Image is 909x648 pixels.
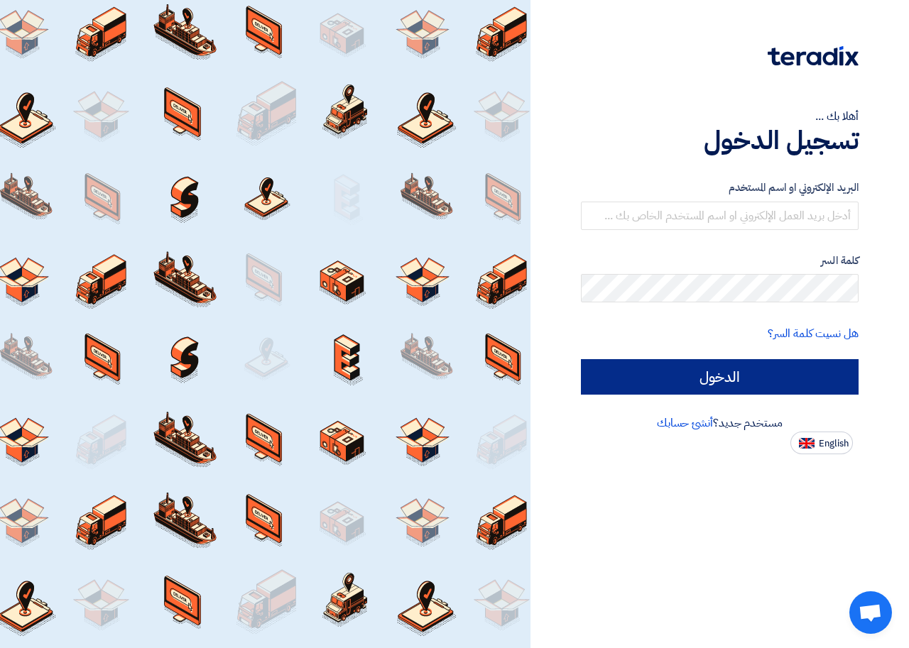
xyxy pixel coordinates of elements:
a: Open chat [849,591,892,634]
a: أنشئ حسابك [657,414,713,432]
label: كلمة السر [581,253,859,269]
a: هل نسيت كلمة السر؟ [768,325,859,342]
input: أدخل بريد العمل الإلكتروني او اسم المستخدم الخاص بك ... [581,202,859,230]
h1: تسجيل الدخول [581,125,859,156]
img: en-US.png [799,438,815,449]
input: الدخول [581,359,859,395]
div: أهلا بك ... [581,108,859,125]
img: Teradix logo [768,46,859,66]
div: مستخدم جديد؟ [581,414,859,432]
label: البريد الإلكتروني او اسم المستخدم [581,180,859,196]
button: English [790,432,853,454]
span: English [819,439,849,449]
